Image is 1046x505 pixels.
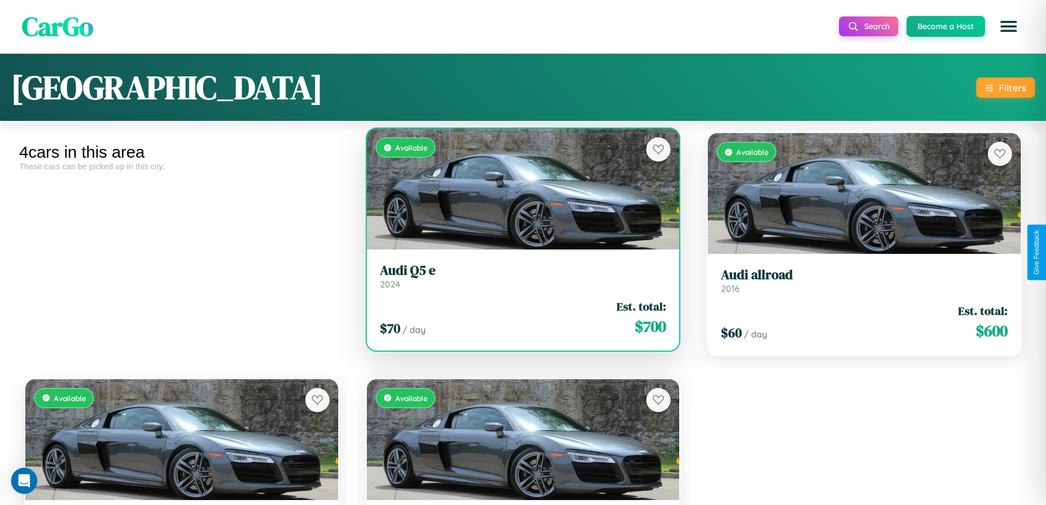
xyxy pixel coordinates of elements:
[736,147,769,157] span: Available
[11,65,323,110] h1: [GEOGRAPHIC_DATA]
[907,16,985,37] button: Become a Host
[617,298,666,314] span: Est. total:
[721,267,1008,294] a: Audi allroad2016
[395,393,428,403] span: Available
[635,315,666,337] span: $ 700
[958,303,1008,319] span: Est. total:
[999,82,1026,93] div: Filters
[19,143,344,162] div: 4 cars in this area
[721,267,1008,283] h3: Audi allroad
[380,319,400,337] span: $ 70
[54,393,86,403] span: Available
[380,263,667,279] h3: Audi Q5 e
[744,329,767,340] span: / day
[1033,230,1041,275] div: Give Feedback
[721,324,742,342] span: $ 60
[11,468,37,494] iframe: Intercom live chat
[395,143,428,152] span: Available
[22,8,93,45] span: CarGo
[839,16,898,36] button: Search
[19,162,344,171] div: These cars can be picked up in this city.
[721,283,740,294] span: 2016
[976,77,1035,98] button: Filters
[993,11,1024,42] button: Open menu
[380,279,400,290] span: 2024
[864,21,890,31] span: Search
[402,324,426,335] span: / day
[976,320,1008,342] span: $ 600
[380,263,667,290] a: Audi Q5 e2024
